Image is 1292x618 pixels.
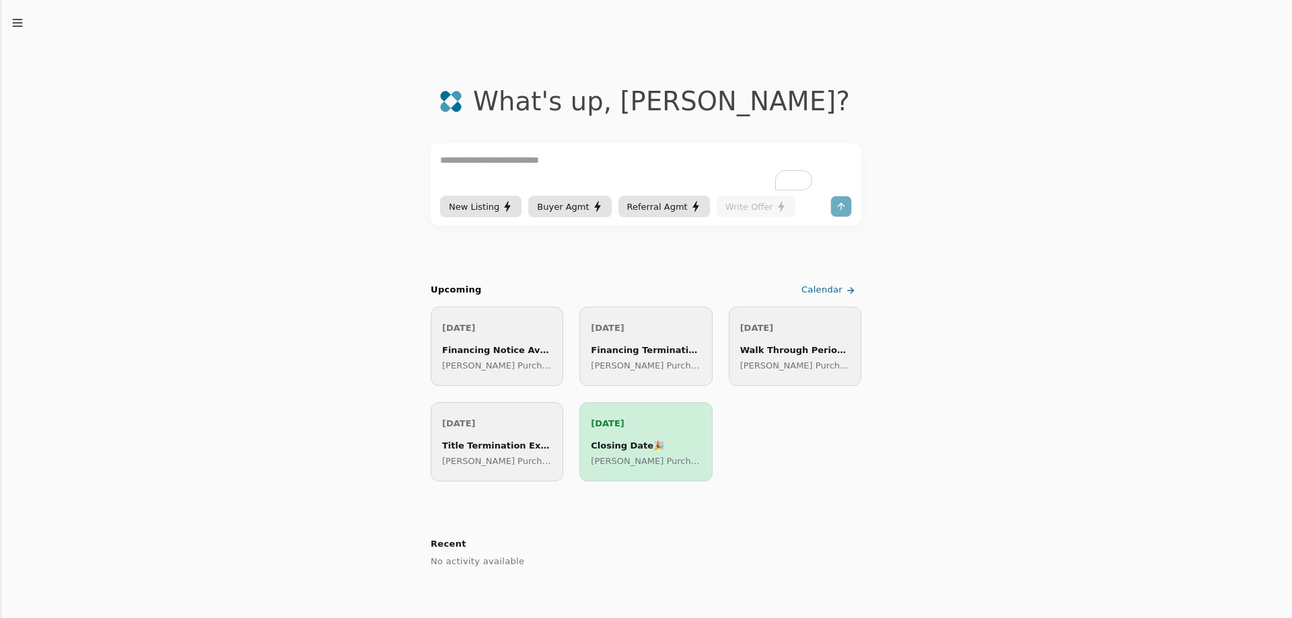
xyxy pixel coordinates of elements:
div: No activity available [431,553,861,570]
div: Title Termination Expires [442,438,552,453]
div: Financing Termination Deadline [591,343,701,357]
textarea: To enrich screen reader interactions, please activate Accessibility in Grammarly extension settings [440,153,852,193]
button: New Listing [440,196,522,217]
div: What's up , [PERSON_NAME] ? [473,86,850,116]
p: [DATE] [740,321,850,335]
p: [DATE] [591,416,701,430]
p: [DATE] [591,321,701,335]
button: Referral Agmt [618,196,710,217]
span: Referral Agmt [627,200,688,214]
div: Walk Through Period Begins [740,343,850,357]
p: [PERSON_NAME] Purchase ([GEOGRAPHIC_DATA]) [740,358,850,373]
p: [PERSON_NAME] Purchase ([GEOGRAPHIC_DATA]) [442,454,552,468]
a: [DATE]Financing Termination Deadline[PERSON_NAME] Purchase ([GEOGRAPHIC_DATA]) [579,307,712,386]
button: Buyer Agmt [528,196,611,217]
div: Financing Notice Available [442,343,552,357]
a: [DATE]Title Termination Expires[PERSON_NAME] Purchase ([GEOGRAPHIC_DATA]) [431,402,563,481]
span: Calendar [801,283,842,297]
div: New Listing [449,200,513,214]
a: [DATE]Closing Date🎉[PERSON_NAME] Purchase ([GEOGRAPHIC_DATA]) [579,402,712,481]
a: [DATE]Walk Through Period Begins[PERSON_NAME] Purchase ([GEOGRAPHIC_DATA]) [729,307,861,386]
p: [DATE] [442,416,552,430]
a: Calendar [799,279,861,301]
h2: Upcoming [431,283,482,297]
p: [PERSON_NAME] Purchase ([GEOGRAPHIC_DATA]) [591,358,701,373]
p: [PERSON_NAME] Purchase ([GEOGRAPHIC_DATA]) [591,454,701,468]
p: [PERSON_NAME] Purchase ([GEOGRAPHIC_DATA]) [442,358,552,373]
a: [DATE]Financing Notice Available[PERSON_NAME] Purchase ([GEOGRAPHIC_DATA]) [431,307,563,386]
img: logo [439,90,462,113]
div: Closing Date 🎉 [591,438,701,453]
h2: Recent [431,535,861,553]
span: Buyer Agmt [537,200,589,214]
p: [DATE] [442,321,552,335]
